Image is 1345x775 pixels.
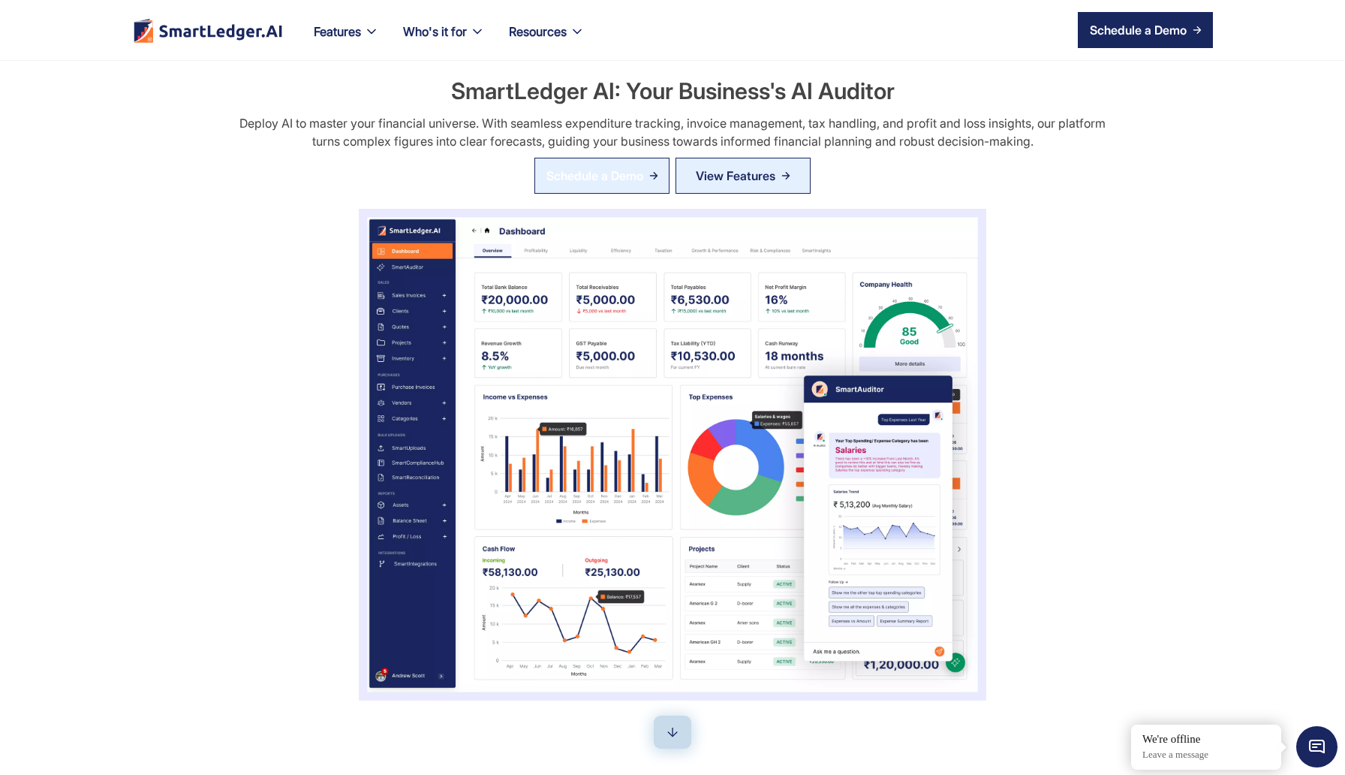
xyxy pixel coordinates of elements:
img: Arrow Right Blue [781,171,790,180]
h2: SmartLedger AI: Your Business's AI Auditor [451,75,895,107]
a: View Features [676,158,811,194]
img: down-arrow [663,723,682,741]
img: footer logo [132,18,284,43]
a: Schedule a Demo [1078,12,1213,48]
span: Chat Widget [1296,726,1337,767]
div: Features [314,21,361,42]
a: home [132,18,284,43]
div: Schedule a Demo [546,167,643,185]
img: Arrow Right Blue [649,171,658,180]
div: Resources [509,21,567,42]
a: Schedule a Demo [534,158,669,194]
p: Leave a message [1142,749,1270,761]
div: Features [302,21,391,60]
div: Who's it for [391,21,497,60]
div: View Features [696,164,775,188]
div: Schedule a Demo [1090,21,1187,39]
img: arrow right icon [1193,26,1202,35]
div: Resources [497,21,597,60]
div: We're offline [1142,732,1270,747]
div: Deploy AI to master your financial universe. With seamless expenditure tracking, invoice manageme... [228,114,1116,150]
div: Who's it for [403,21,467,42]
